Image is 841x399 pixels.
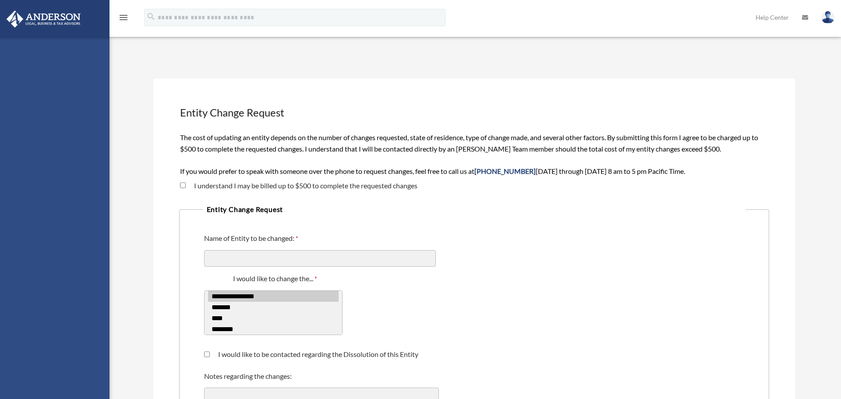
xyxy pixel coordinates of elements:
[203,203,746,215] legend: Entity Change Request
[118,15,129,23] a: menu
[118,12,129,23] i: menu
[186,182,417,189] label: I understand I may be billed up to $500 to complete the requested changes
[210,351,418,358] label: I would like to be contacted regarding the Dissolution of this Entity
[179,104,770,121] h3: Entity Change Request
[204,371,294,382] label: Notes regarding the changes:
[180,133,758,175] span: The cost of updating an entity depends on the number of changes requested, state of residence, ty...
[204,274,348,285] label: I would like to change the...
[474,167,536,175] span: [PHONE_NUMBER]
[821,11,834,24] img: User Pic
[4,11,83,28] img: Anderson Advisors Platinum Portal
[146,12,156,21] i: search
[204,233,300,245] label: Name of Entity to be changed:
